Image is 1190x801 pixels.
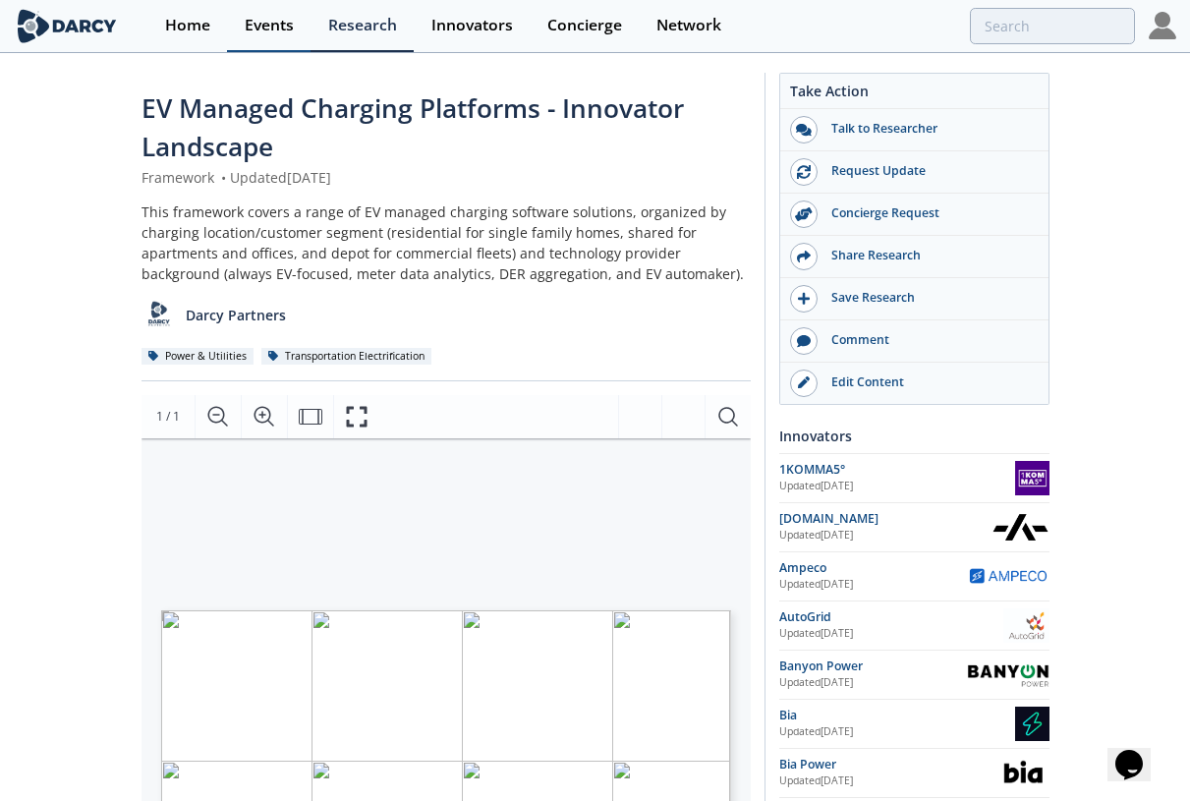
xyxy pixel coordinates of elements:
[967,565,1049,587] img: Ampeco
[14,9,120,43] img: logo-wide.svg
[779,707,1049,741] a: Bia Updated[DATE] Bia
[218,168,230,187] span: •
[547,18,622,33] div: Concierge
[779,756,997,773] div: Bia Power
[779,528,992,544] div: Updated [DATE]
[142,167,751,188] div: Framework Updated [DATE]
[779,658,967,675] div: Banyon Power
[328,18,397,33] div: Research
[779,773,997,789] div: Updated [DATE]
[996,756,1048,790] img: Bia Power
[818,162,1038,180] div: Request Update
[779,724,1015,740] div: Updated [DATE]
[779,559,967,577] div: Ampeco
[1015,461,1049,495] img: 1KOMMA5°
[779,577,967,593] div: Updated [DATE]
[779,675,967,691] div: Updated [DATE]
[186,305,286,325] p: Darcy Partners
[656,18,721,33] div: Network
[779,756,1049,790] a: Bia Power Updated[DATE] Bia Power
[779,608,1003,626] div: AutoGrid
[1149,12,1176,39] img: Profile
[779,658,1049,692] a: Banyon Power Updated[DATE] Banyon Power
[967,661,1049,687] img: Banyon Power
[818,331,1038,349] div: Comment
[780,81,1048,109] div: Take Action
[992,510,1048,544] img: ampcontrol.io
[142,201,751,284] div: This framework covers a range of EV managed charging software solutions, organized by charging lo...
[818,373,1038,391] div: Edit Content
[779,608,1049,643] a: AutoGrid Updated[DATE] AutoGrid
[818,289,1038,307] div: Save Research
[779,419,1049,453] div: Innovators
[970,8,1135,44] input: Advanced Search
[165,18,210,33] div: Home
[779,510,992,528] div: [DOMAIN_NAME]
[779,479,1015,494] div: Updated [DATE]
[818,247,1038,264] div: Share Research
[818,120,1038,138] div: Talk to Researcher
[431,18,513,33] div: Innovators
[779,461,1015,479] div: 1KOMMA5°
[779,559,1049,594] a: Ampeco Updated[DATE] Ampeco
[261,348,432,366] div: Transportation Electrification
[1003,608,1049,643] img: AutoGrid
[818,204,1038,222] div: Concierge Request
[779,510,1049,544] a: [DOMAIN_NAME] Updated[DATE] ampcontrol.io
[1015,707,1049,741] img: Bia
[779,461,1049,495] a: 1KOMMA5° Updated[DATE] 1KOMMA5°
[779,626,1003,642] div: Updated [DATE]
[780,363,1048,404] a: Edit Content
[1107,722,1170,781] iframe: chat widget
[779,707,1015,724] div: Bia
[142,348,255,366] div: Power & Utilities
[142,90,684,164] span: EV Managed Charging Platforms - Innovator Landscape
[245,18,294,33] div: Events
